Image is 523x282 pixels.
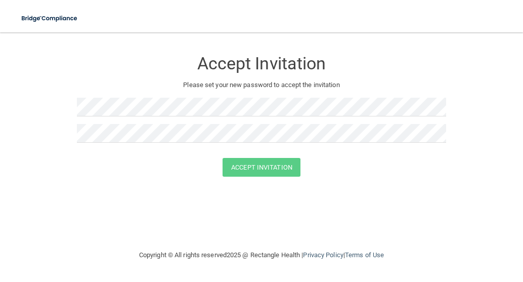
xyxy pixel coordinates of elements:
a: Terms of Use [345,251,384,259]
div: Copyright © All rights reserved 2025 @ Rectangle Health | | [77,239,446,271]
img: bridge_compliance_login_screen.278c3ca4.svg [15,8,84,29]
p: Please set your new password to accept the invitation [84,79,439,91]
button: Accept Invitation [223,158,300,177]
a: Privacy Policy [303,251,343,259]
h3: Accept Invitation [77,54,446,73]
